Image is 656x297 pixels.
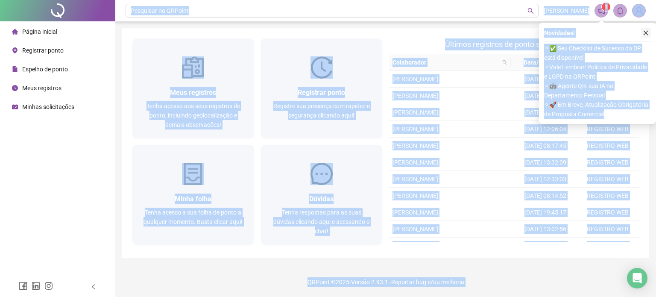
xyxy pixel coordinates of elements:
[514,88,577,104] td: [DATE] 18:08:16
[392,209,438,216] span: [PERSON_NAME]
[544,6,589,15] span: [PERSON_NAME]
[577,188,639,204] td: REGISTRO WEB
[605,4,608,10] span: 1
[391,279,464,285] span: Reportar bug e/ou melhoria
[392,176,438,182] span: [PERSON_NAME]
[12,47,18,53] span: environment
[514,188,577,204] td: [DATE] 08:14:52
[12,66,18,72] span: file
[514,238,577,254] td: [DATE] 12:06:08
[514,121,577,138] td: [DATE] 12:06:04
[273,209,370,235] span: Tenha respostas para as suas dúvidas clicando aqui e acessando o chat!
[392,126,438,132] span: [PERSON_NAME]
[501,56,509,69] span: search
[511,54,571,71] th: Data/Hora
[577,138,639,154] td: REGISTRO WEB
[12,104,18,110] span: schedule
[351,279,370,285] span: Versão
[544,81,651,100] span: ⚬ 🤖 Agente QR: sua IA no Departamento Pessoal
[602,3,610,11] sup: 1
[273,103,370,119] span: Registre sua presença com rapidez e segurança clicando aqui!
[627,268,647,288] div: Open Intercom Messenger
[577,121,639,138] td: REGISTRO WEB
[19,282,27,290] span: facebook
[170,88,216,97] span: Meus registros
[175,195,211,203] span: Minha folha
[261,145,383,244] a: DúvidasTenha respostas para as suas dúvidas clicando aqui e acessando o chat!
[514,221,577,238] td: [DATE] 13:02:56
[616,7,624,15] span: bell
[514,171,577,188] td: [DATE] 12:33:03
[146,103,240,128] span: Tenha acesso aos seus registros de ponto, incluindo geolocalização e demais observações!
[392,76,438,82] span: [PERSON_NAME]
[22,66,68,73] span: Espelho de ponto
[514,71,577,88] td: [DATE] 08:12:49
[577,221,639,238] td: REGISTRO WEB
[514,204,577,221] td: [DATE] 19:45:17
[514,104,577,121] td: [DATE] 13:02:16
[12,85,18,91] span: clock-circle
[298,88,345,97] span: Registrar ponto
[392,58,499,67] span: Colaborador
[44,282,53,290] span: instagram
[597,7,605,15] span: notification
[392,226,438,232] span: [PERSON_NAME]
[514,154,577,171] td: [DATE] 13:32:09
[577,171,639,188] td: REGISTRO WEB
[643,30,649,36] span: close
[91,284,97,290] span: left
[527,8,534,14] span: search
[22,85,61,91] span: Meus registros
[514,58,561,67] span: Data/Hora
[544,28,575,38] span: Novidades !
[633,4,645,17] img: 89263
[577,238,639,254] td: REGISTRO WEB
[392,109,438,116] span: [PERSON_NAME]
[261,38,383,138] a: Registrar pontoRegistre sua presença com rapidez e segurança clicando aqui!
[577,204,639,221] td: REGISTRO WEB
[132,145,254,244] a: Minha folhaTenha acesso a sua folha de ponto a qualquer momento. Basta clicar aqui!
[544,62,651,81] span: ⚬ Vale Lembrar: Política de Privacidade e LGPD na QRPoint
[392,159,438,166] span: [PERSON_NAME]
[22,103,74,110] span: Minhas solicitações
[143,209,243,225] span: Tenha acesso a sua folha de ponto a qualquer momento. Basta clicar aqui!
[12,29,18,35] span: home
[502,60,507,65] span: search
[544,100,651,119] span: ⚬ 🚀 Em Breve, Atualização Obrigatória de Proposta Comercial
[544,44,651,62] span: ⚬ ✅ Seu Checklist de Sucesso do DP está disponível
[392,142,438,149] span: [PERSON_NAME]
[32,282,40,290] span: linkedin
[445,40,583,49] span: Últimos registros de ponto sincronizados
[22,47,64,54] span: Registrar ponto
[132,38,254,138] a: Meus registrosTenha acesso aos seus registros de ponto, incluindo geolocalização e demais observa...
[22,28,57,35] span: Página inicial
[392,92,438,99] span: [PERSON_NAME]
[514,138,577,154] td: [DATE] 08:17:45
[115,267,656,297] footer: QRPoint © 2025 - 2.93.1 -
[392,192,438,199] span: [PERSON_NAME]
[309,195,334,203] span: Dúvidas
[577,154,639,171] td: REGISTRO WEB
